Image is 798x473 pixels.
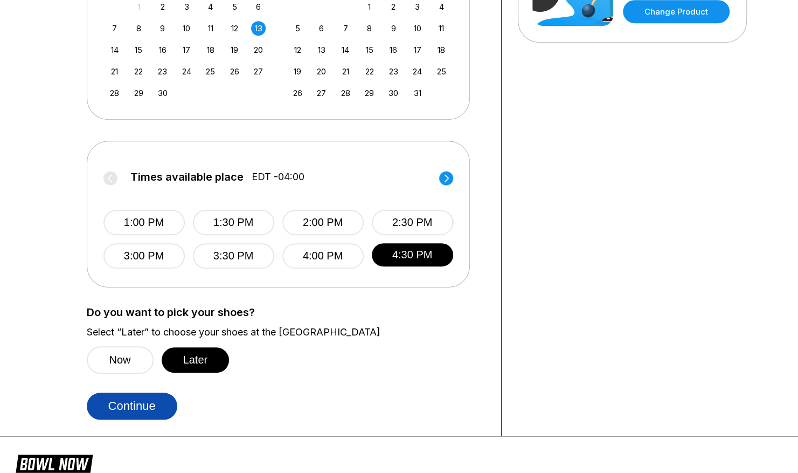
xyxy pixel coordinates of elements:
[107,43,122,57] div: Choose Sunday, September 14th, 2025
[252,171,304,183] span: EDT -04:00
[290,64,305,79] div: Choose Sunday, October 19th, 2025
[155,21,170,36] div: Choose Tuesday, September 9th, 2025
[155,86,170,100] div: Choose Tuesday, September 30th, 2025
[87,346,154,374] button: Now
[251,43,266,57] div: Choose Saturday, September 20th, 2025
[107,64,122,79] div: Choose Sunday, September 21st, 2025
[362,86,377,100] div: Choose Wednesday, October 29th, 2025
[107,21,122,36] div: Choose Sunday, September 7th, 2025
[130,171,244,183] span: Times available place
[386,64,401,79] div: Choose Thursday, October 23rd, 2025
[179,21,194,36] div: Choose Wednesday, September 10th, 2025
[314,43,329,57] div: Choose Monday, October 13th, 2025
[179,64,194,79] div: Choose Wednesday, September 24th, 2025
[338,64,353,79] div: Choose Tuesday, October 21st, 2025
[87,306,485,318] label: Do you want to pick your shoes?
[290,43,305,57] div: Choose Sunday, October 12th, 2025
[314,86,329,100] div: Choose Monday, October 27th, 2025
[103,243,185,269] button: 3:00 PM
[131,43,146,57] div: Choose Monday, September 15th, 2025
[87,393,177,420] button: Continue
[410,64,425,79] div: Choose Friday, October 24th, 2025
[434,21,449,36] div: Choose Saturday, October 11th, 2025
[372,210,453,235] button: 2:30 PM
[386,86,401,100] div: Choose Thursday, October 30th, 2025
[87,326,485,338] label: Select “Later” to choose your shoes at the [GEOGRAPHIC_DATA]
[362,64,377,79] div: Choose Wednesday, October 22nd, 2025
[179,43,194,57] div: Choose Wednesday, September 17th, 2025
[107,86,122,100] div: Choose Sunday, September 28th, 2025
[314,64,329,79] div: Choose Monday, October 20th, 2025
[251,64,266,79] div: Choose Saturday, September 27th, 2025
[362,21,377,36] div: Choose Wednesday, October 8th, 2025
[227,21,242,36] div: Choose Friday, September 12th, 2025
[131,64,146,79] div: Choose Monday, September 22nd, 2025
[410,21,425,36] div: Choose Friday, October 10th, 2025
[162,347,230,373] button: Later
[227,64,242,79] div: Choose Friday, September 26th, 2025
[203,21,218,36] div: Choose Thursday, September 11th, 2025
[362,43,377,57] div: Choose Wednesday, October 15th, 2025
[155,43,170,57] div: Choose Tuesday, September 16th, 2025
[410,43,425,57] div: Choose Friday, October 17th, 2025
[282,243,364,269] button: 4:00 PM
[338,21,353,36] div: Choose Tuesday, October 7th, 2025
[386,43,401,57] div: Choose Thursday, October 16th, 2025
[290,86,305,100] div: Choose Sunday, October 26th, 2025
[386,21,401,36] div: Choose Thursday, October 9th, 2025
[103,210,185,235] button: 1:00 PM
[227,43,242,57] div: Choose Friday, September 19th, 2025
[131,21,146,36] div: Choose Monday, September 8th, 2025
[251,21,266,36] div: Choose Saturday, September 13th, 2025
[155,64,170,79] div: Choose Tuesday, September 23rd, 2025
[193,210,274,235] button: 1:30 PM
[282,210,364,235] button: 2:00 PM
[203,64,218,79] div: Choose Thursday, September 25th, 2025
[410,86,425,100] div: Choose Friday, October 31st, 2025
[193,243,274,269] button: 3:30 PM
[131,86,146,100] div: Choose Monday, September 29th, 2025
[203,43,218,57] div: Choose Thursday, September 18th, 2025
[338,86,353,100] div: Choose Tuesday, October 28th, 2025
[314,21,329,36] div: Choose Monday, October 6th, 2025
[372,243,453,266] button: 4:30 PM
[434,64,449,79] div: Choose Saturday, October 25th, 2025
[290,21,305,36] div: Choose Sunday, October 5th, 2025
[338,43,353,57] div: Choose Tuesday, October 14th, 2025
[434,43,449,57] div: Choose Saturday, October 18th, 2025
